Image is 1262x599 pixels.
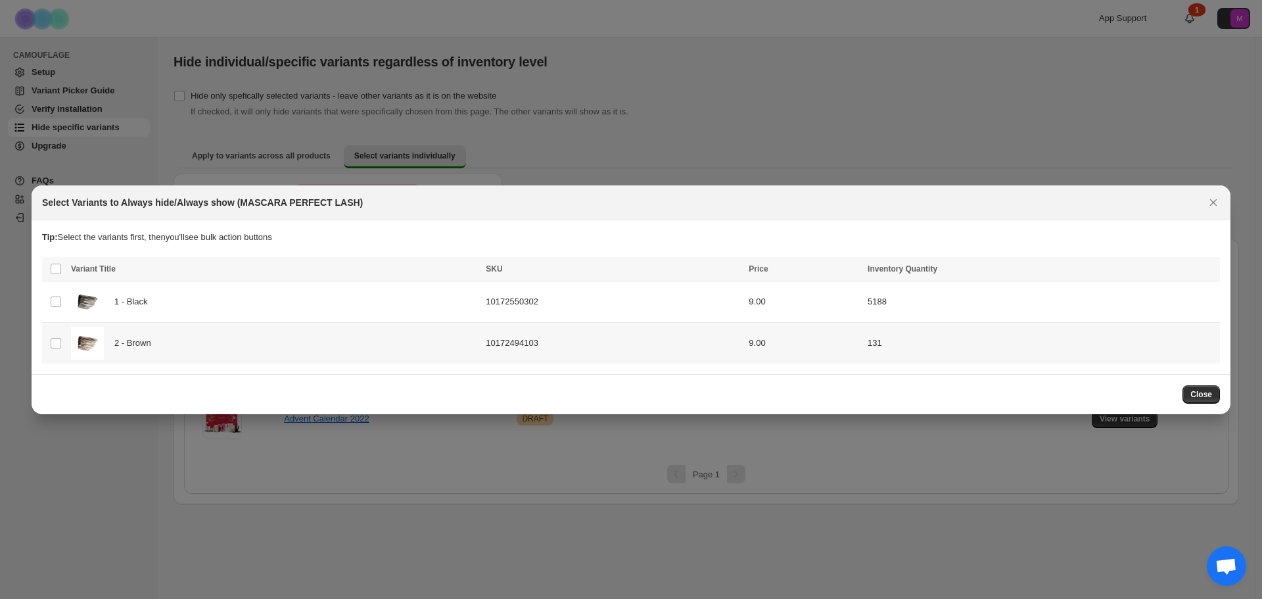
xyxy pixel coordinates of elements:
img: 0729238724945.jpg [71,327,104,360]
p: Select the variants first, then you'll see bulk action buttons [42,231,1220,244]
strong: Tip: [42,232,58,242]
span: Variant Title [71,264,116,274]
h2: Select Variants to Always hide/Always show (MASCARA PERFECT LASH) [42,196,363,209]
td: 5188 [864,281,1220,322]
span: Inventory Quantity [868,264,937,274]
div: Ouvrir le chat [1207,546,1246,586]
span: Price [749,264,768,274]
span: 2 - Brown [114,337,158,350]
button: Close [1182,385,1220,404]
td: 9.00 [745,322,864,364]
td: 9.00 [745,281,864,322]
span: 1 - Black [114,295,154,308]
span: SKU [486,264,502,274]
td: 131 [864,322,1220,364]
button: Close [1204,193,1223,212]
img: 0729238725508_be368454-c227-4eb1-9ab4-0282c8b33a8f.jpg [71,285,104,318]
span: Close [1190,389,1212,400]
td: 10172494103 [482,322,745,364]
td: 10172550302 [482,281,745,322]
